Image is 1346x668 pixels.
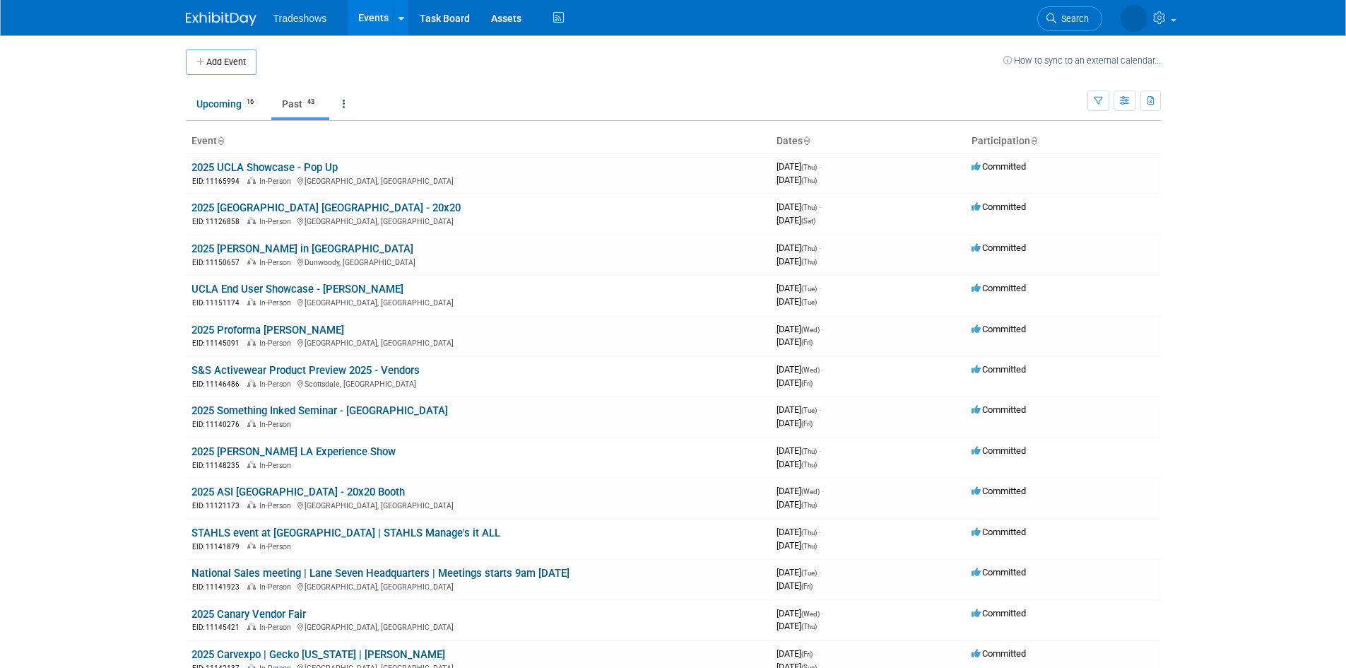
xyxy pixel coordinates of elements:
span: (Tue) [801,569,817,577]
span: (Fri) [801,339,813,346]
span: - [819,445,821,456]
span: [DATE] [777,364,824,375]
span: - [819,527,821,537]
span: - [822,608,824,619]
span: [DATE] [777,445,821,456]
div: [GEOGRAPHIC_DATA], [GEOGRAPHIC_DATA] [191,580,765,592]
span: [DATE] [777,527,821,537]
span: EID: 11141879 [192,543,245,551]
span: [DATE] [777,296,817,307]
span: (Wed) [801,610,820,618]
span: [DATE] [777,499,817,510]
a: 2025 Carvexpo | Gecko [US_STATE] | [PERSON_NAME] [191,648,445,661]
span: - [822,486,824,496]
span: (Wed) [801,488,820,496]
span: (Fri) [801,650,813,658]
span: In-Person [259,461,295,470]
span: [DATE] [777,336,813,347]
span: (Tue) [801,298,817,306]
span: [DATE] [777,215,815,225]
span: [DATE] [777,242,821,253]
a: 2025 [GEOGRAPHIC_DATA] [GEOGRAPHIC_DATA] - 20x20 [191,201,461,214]
span: (Thu) [801,163,817,171]
img: In-Person Event [247,582,256,590]
span: (Thu) [801,501,817,509]
span: [DATE] [777,608,824,619]
a: Upcoming16 [186,90,268,117]
div: [GEOGRAPHIC_DATA], [GEOGRAPHIC_DATA] [191,215,765,227]
a: How to sync to an external calendar... [1003,55,1161,66]
span: (Thu) [801,177,817,184]
span: - [822,364,824,375]
img: In-Person Event [247,542,256,549]
a: STAHLS event at [GEOGRAPHIC_DATA] | STAHLS Manage's it ALL [191,527,500,539]
a: 2025 Proforma [PERSON_NAME] [191,324,344,336]
span: [DATE] [777,404,821,415]
span: Committed [972,567,1026,578]
img: Janet Wong [1121,5,1147,32]
span: EID: 11148235 [192,462,245,469]
div: [GEOGRAPHIC_DATA], [GEOGRAPHIC_DATA] [191,621,765,633]
span: [DATE] [777,161,821,172]
a: 2025 ASI [GEOGRAPHIC_DATA] - 20x20 Booth [191,486,405,498]
span: [DATE] [777,580,813,591]
img: In-Person Event [247,420,256,427]
div: Scottsdale, [GEOGRAPHIC_DATA] [191,377,765,389]
span: - [819,567,821,578]
span: (Thu) [801,461,817,469]
span: [DATE] [777,283,821,293]
span: 16 [242,97,258,107]
a: 2025 [PERSON_NAME] LA Experience Show [191,445,396,458]
span: In-Person [259,420,295,429]
span: Committed [972,486,1026,496]
span: [DATE] [777,486,824,496]
span: EID: 11126858 [192,218,245,225]
span: In-Person [259,582,295,592]
img: In-Person Event [247,177,256,184]
div: [GEOGRAPHIC_DATA], [GEOGRAPHIC_DATA] [191,296,765,308]
span: 43 [303,97,319,107]
span: (Fri) [801,582,813,590]
a: 2025 Canary Vendor Fair [191,608,306,621]
a: 2025 Something Inked Seminar - [GEOGRAPHIC_DATA] [191,404,448,417]
span: EID: 11150657 [192,259,245,266]
span: [DATE] [777,540,817,551]
span: Committed [972,608,1026,619]
span: Committed [972,648,1026,659]
a: Search [1037,6,1102,31]
img: In-Person Event [247,380,256,387]
span: [DATE] [777,648,817,659]
span: (Thu) [801,529,817,537]
img: In-Person Event [247,258,256,265]
div: Dunwoody, [GEOGRAPHIC_DATA] [191,256,765,268]
span: (Thu) [801,542,817,550]
img: In-Person Event [247,298,256,305]
span: [DATE] [777,621,817,631]
span: EID: 11165994 [192,177,245,185]
a: Past43 [271,90,329,117]
span: Committed [972,324,1026,334]
span: - [819,242,821,253]
a: Sort by Start Date [803,135,810,146]
span: Committed [972,161,1026,172]
span: Committed [972,364,1026,375]
a: S&S Activewear Product Preview 2025 - Vendors [191,364,420,377]
div: [GEOGRAPHIC_DATA], [GEOGRAPHIC_DATA] [191,336,765,348]
img: In-Person Event [247,339,256,346]
span: Committed [972,404,1026,415]
span: - [819,404,821,415]
span: (Thu) [801,447,817,455]
span: [DATE] [777,175,817,185]
span: - [819,161,821,172]
span: EID: 11141923 [192,583,245,591]
span: In-Person [259,258,295,267]
span: In-Person [259,339,295,348]
span: Search [1056,13,1089,24]
th: Dates [771,129,966,153]
span: [DATE] [777,324,824,334]
a: UCLA End User Showcase - [PERSON_NAME] [191,283,403,295]
img: In-Person Event [247,217,256,224]
span: (Tue) [801,406,817,414]
span: (Thu) [801,258,817,266]
span: EID: 11140276 [192,421,245,428]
